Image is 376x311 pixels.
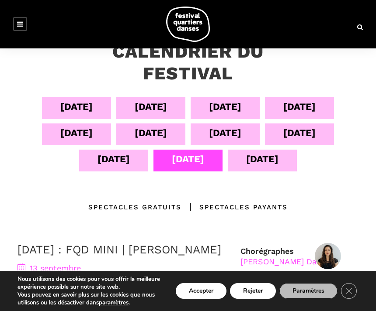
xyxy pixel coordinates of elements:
button: Close GDPR Cookie Banner [341,283,357,299]
button: paramètres [99,299,129,307]
a: [DATE] : FQD MINI | [PERSON_NAME] [17,243,221,256]
div: [DATE] [209,125,241,140]
div: Spectacles gratuits [88,202,181,212]
button: Accepter [176,283,226,299]
div: [DATE] [172,151,204,167]
div: Chorégraphes [240,246,330,267]
img: logo-fqd-med [166,7,210,42]
button: Rejeter [230,283,276,299]
button: Paramètres [279,283,338,299]
span: 13 septembre 2025 [17,263,81,285]
h3: Calendrier du festival [89,41,287,84]
div: [DATE] [246,151,279,167]
div: [DATE] [60,125,93,140]
div: [DATE] [209,99,241,114]
div: [PERSON_NAME] Danse [240,256,330,267]
div: [DATE] [135,125,167,140]
div: [DATE] [97,151,130,167]
div: [DATE] [60,99,93,114]
p: Nous utilisons des cookies pour vous offrir la meilleure expérience possible sur notre site web. [17,275,163,291]
img: IMG01031-Edit [315,243,341,269]
div: [DATE] [135,99,167,114]
p: Vous pouvez en savoir plus sur les cookies que nous utilisons ou les désactiver dans . [17,291,163,307]
div: [DATE] [283,125,316,140]
div: [DATE] [283,99,316,114]
div: Spectacles Payants [181,202,288,212]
